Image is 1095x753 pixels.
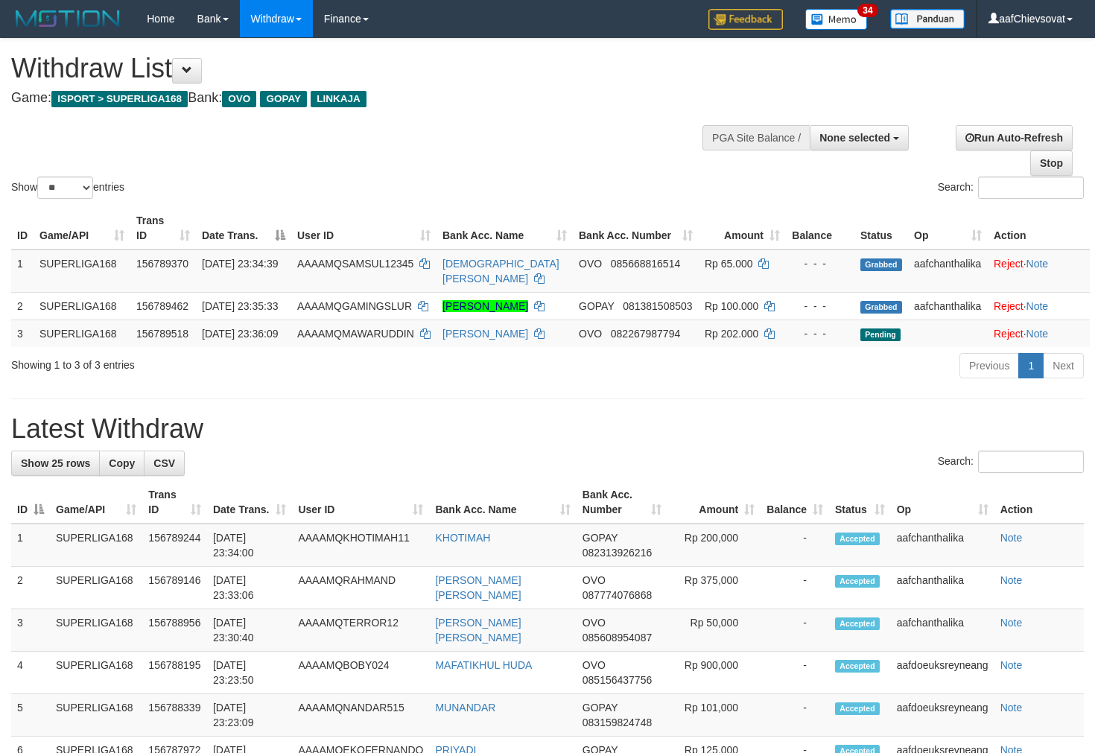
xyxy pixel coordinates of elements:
td: aafchanthalika [908,292,988,320]
td: Rp 50,000 [667,609,761,652]
td: - [761,652,829,694]
span: Accepted [835,702,880,715]
a: KHOTIMAH [435,532,490,544]
span: Accepted [835,575,880,588]
div: Showing 1 to 3 of 3 entries [11,352,445,372]
td: - [761,524,829,567]
td: [DATE] 23:34:00 [207,524,292,567]
th: ID [11,207,34,250]
a: Reject [994,258,1023,270]
span: [DATE] 23:35:33 [202,300,278,312]
span: Rp 100.000 [705,300,758,312]
a: [PERSON_NAME] [PERSON_NAME] [435,574,521,601]
a: [PERSON_NAME] [PERSON_NAME] [435,617,521,644]
a: MUNANDAR [435,702,495,714]
a: 1 [1018,353,1044,378]
div: - - - [792,326,848,341]
span: ISPORT > SUPERLIGA168 [51,91,188,107]
a: Previous [959,353,1019,378]
div: - - - [792,299,848,314]
span: OVO [583,617,606,629]
td: aafchanthalika [908,250,988,293]
th: Amount: activate to sort column ascending [699,207,786,250]
span: GOPAY [583,532,618,544]
span: Copy 082313926216 to clipboard [583,547,652,559]
span: Rp 202.000 [705,328,758,340]
td: - [761,609,829,652]
th: Balance: activate to sort column ascending [761,481,829,524]
td: SUPERLIGA168 [50,524,142,567]
td: 1 [11,524,50,567]
td: AAAAMQTERROR12 [292,609,429,652]
span: [DATE] 23:34:39 [202,258,278,270]
span: Copy [109,457,135,469]
th: Trans ID: activate to sort column ascending [142,481,207,524]
td: [DATE] 23:23:09 [207,694,292,737]
td: [DATE] 23:30:40 [207,609,292,652]
span: Show 25 rows [21,457,90,469]
th: Bank Acc. Number: activate to sort column ascending [573,207,699,250]
td: aafchanthalika [891,567,994,609]
span: 34 [857,4,877,17]
span: Copy 083159824748 to clipboard [583,717,652,728]
td: aafchanthalika [891,609,994,652]
a: [DEMOGRAPHIC_DATA][PERSON_NAME] [442,258,559,285]
td: 2 [11,292,34,320]
td: · [988,320,1090,347]
th: Balance [786,207,854,250]
a: Copy [99,451,145,476]
span: Grabbed [860,258,902,271]
th: Bank Acc. Number: activate to sort column ascending [577,481,667,524]
span: None selected [819,132,890,144]
td: 156788195 [142,652,207,694]
td: aafdoeuksreyneang [891,694,994,737]
th: Game/API: activate to sort column ascending [34,207,130,250]
span: OVO [579,328,602,340]
span: GOPAY [579,300,614,312]
td: 156788339 [142,694,207,737]
td: [DATE] 23:23:50 [207,652,292,694]
td: 2 [11,567,50,609]
a: [PERSON_NAME] [442,300,528,312]
td: SUPERLIGA168 [34,250,130,293]
td: AAAAMQBOBY024 [292,652,429,694]
td: SUPERLIGA168 [50,567,142,609]
td: 4 [11,652,50,694]
img: Feedback.jpg [708,9,783,30]
span: GOPAY [260,91,307,107]
a: Note [1000,574,1023,586]
span: [DATE] 23:36:09 [202,328,278,340]
input: Search: [978,451,1084,473]
th: Trans ID: activate to sort column ascending [130,207,196,250]
img: Button%20Memo.svg [805,9,868,30]
td: 5 [11,694,50,737]
th: Action [988,207,1090,250]
th: User ID: activate to sort column ascending [292,481,429,524]
h1: Latest Withdraw [11,414,1084,444]
td: AAAAMQRAHMAND [292,567,429,609]
label: Search: [938,451,1084,473]
a: MAFATIKHUL HUDA [435,659,532,671]
span: OVO [583,659,606,671]
a: Note [1000,702,1023,714]
span: LINKAJA [311,91,366,107]
a: Stop [1030,150,1073,176]
td: - [761,694,829,737]
td: Rp 375,000 [667,567,761,609]
span: Grabbed [860,301,902,314]
td: Rp 900,000 [667,652,761,694]
td: 156789244 [142,524,207,567]
a: Note [1026,328,1049,340]
span: Pending [860,328,901,341]
h1: Withdraw List [11,54,715,83]
td: SUPERLIGA168 [50,609,142,652]
td: [DATE] 23:33:06 [207,567,292,609]
span: OVO [579,258,602,270]
th: Date Trans.: activate to sort column ascending [207,481,292,524]
h4: Game: Bank: [11,91,715,106]
th: Op: activate to sort column ascending [891,481,994,524]
img: panduan.png [890,9,965,29]
span: Accepted [835,533,880,545]
span: AAAAMQMAWARUDDIN [297,328,414,340]
span: Rp 65.000 [705,258,753,270]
